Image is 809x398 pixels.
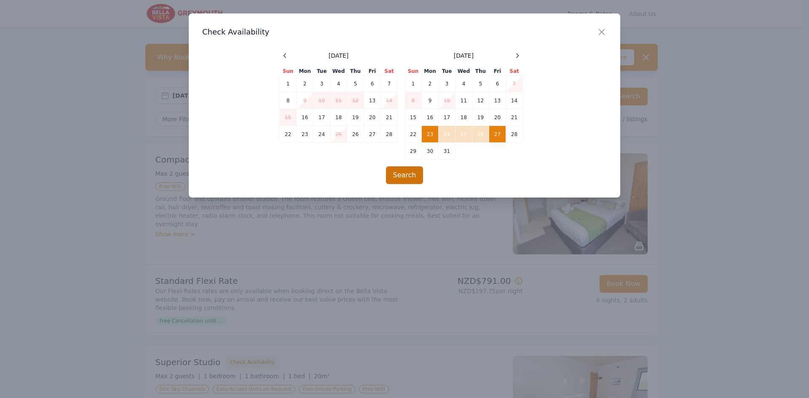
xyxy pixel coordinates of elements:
[506,126,523,143] td: 28
[472,126,489,143] td: 26
[381,109,398,126] td: 21
[280,75,297,92] td: 1
[439,126,455,143] td: 24
[489,92,506,109] td: 13
[386,166,423,184] button: Search
[489,67,506,75] th: Fri
[330,92,347,109] td: 11
[405,126,422,143] td: 22
[472,75,489,92] td: 5
[297,67,313,75] th: Mon
[489,109,506,126] td: 20
[405,143,422,160] td: 29
[347,75,364,92] td: 5
[280,126,297,143] td: 22
[439,67,455,75] th: Tue
[347,67,364,75] th: Thu
[455,75,472,92] td: 4
[280,92,297,109] td: 8
[347,92,364,109] td: 12
[313,92,330,109] td: 10
[364,126,381,143] td: 27
[422,126,439,143] td: 23
[202,27,607,37] h3: Check Availability
[405,75,422,92] td: 1
[381,126,398,143] td: 28
[405,67,422,75] th: Sun
[364,109,381,126] td: 20
[381,92,398,109] td: 14
[280,109,297,126] td: 15
[506,75,523,92] td: 7
[489,75,506,92] td: 6
[439,92,455,109] td: 10
[364,67,381,75] th: Fri
[364,75,381,92] td: 6
[330,126,347,143] td: 25
[330,67,347,75] th: Wed
[364,92,381,109] td: 13
[297,75,313,92] td: 2
[472,92,489,109] td: 12
[422,67,439,75] th: Mon
[454,51,474,60] span: [DATE]
[472,67,489,75] th: Thu
[330,75,347,92] td: 4
[489,126,506,143] td: 27
[347,109,364,126] td: 19
[405,92,422,109] td: 8
[329,51,348,60] span: [DATE]
[455,67,472,75] th: Wed
[455,109,472,126] td: 18
[422,92,439,109] td: 9
[439,75,455,92] td: 3
[439,143,455,160] td: 31
[422,143,439,160] td: 30
[381,67,398,75] th: Sat
[330,109,347,126] td: 18
[313,109,330,126] td: 17
[439,109,455,126] td: 17
[455,92,472,109] td: 11
[405,109,422,126] td: 15
[472,109,489,126] td: 19
[297,126,313,143] td: 23
[313,126,330,143] td: 24
[506,92,523,109] td: 14
[297,92,313,109] td: 9
[347,126,364,143] td: 26
[297,109,313,126] td: 16
[422,75,439,92] td: 2
[506,67,523,75] th: Sat
[422,109,439,126] td: 16
[455,126,472,143] td: 25
[280,67,297,75] th: Sun
[381,75,398,92] td: 7
[506,109,523,126] td: 21
[313,75,330,92] td: 3
[313,67,330,75] th: Tue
